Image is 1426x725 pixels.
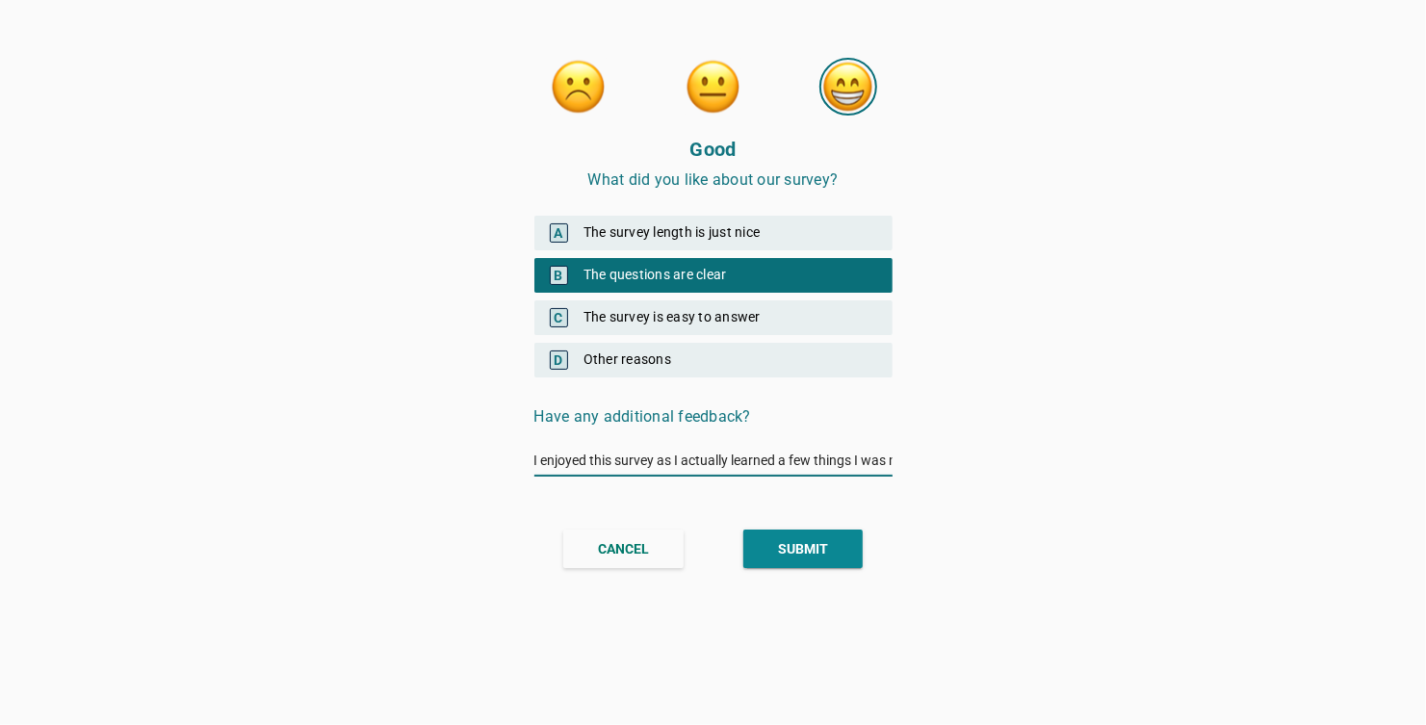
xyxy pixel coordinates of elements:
div: The survey length is just nice [534,216,893,250]
div: The questions are clear [534,258,893,293]
button: SUBMIT [743,530,863,568]
div: CANCEL [598,539,649,559]
span: Have any additional feedback? [534,407,751,426]
button: CANCEL [563,530,684,568]
div: Other reasons [534,343,893,377]
div: SUBMIT [778,539,828,559]
span: What did you like about our survey? [588,170,839,189]
span: D [550,350,568,370]
strong: Good [690,138,737,161]
span: C [550,308,568,327]
input: Type your Answer here [534,445,893,476]
div: The survey is easy to answer [534,300,893,335]
span: A [550,223,568,243]
span: B [550,266,568,285]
